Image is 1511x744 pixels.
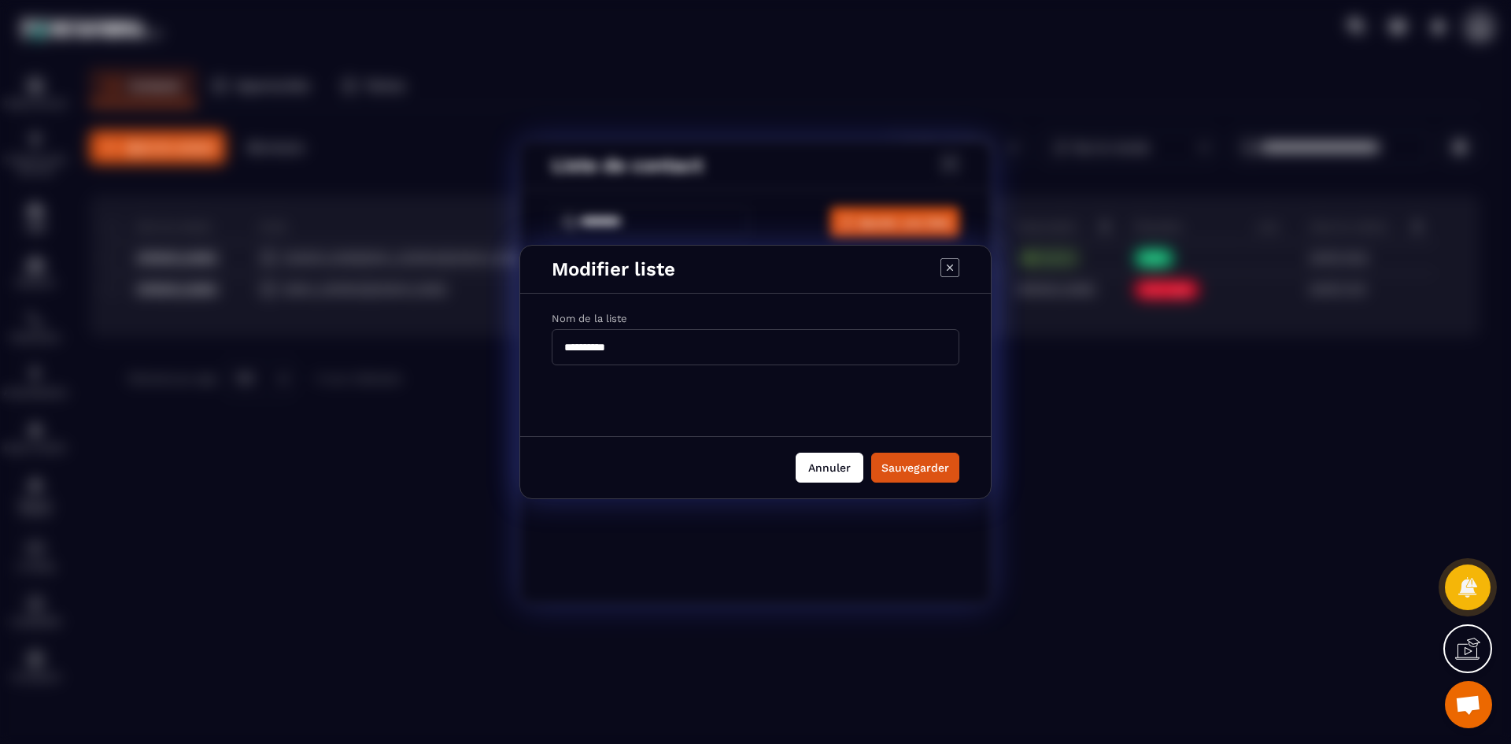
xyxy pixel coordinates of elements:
button: Sauvegarder [871,453,959,483]
div: Ouvrir le chat [1445,681,1492,728]
button: Annuler [796,453,863,483]
div: Sauvegarder [881,460,949,476]
label: Nom de la liste [552,313,627,324]
p: Modifier liste [552,258,675,280]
